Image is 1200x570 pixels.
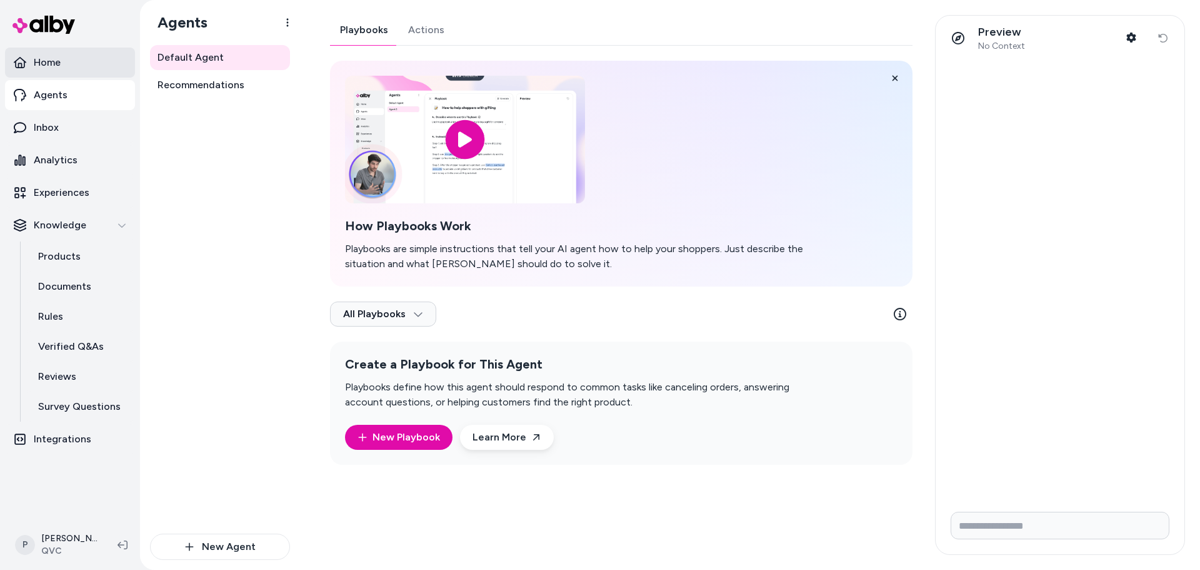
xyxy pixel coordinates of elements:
p: [PERSON_NAME] [41,532,97,545]
a: Rules [26,302,135,332]
span: All Playbooks [343,308,423,320]
button: P[PERSON_NAME]QVC [7,525,107,565]
p: Agents [34,88,67,103]
a: Analytics [5,145,135,175]
span: Default Agent [157,50,224,65]
span: P [15,535,35,555]
p: Analytics [34,153,77,168]
a: Default Agent [150,45,290,70]
p: Playbooks are simple instructions that tell your AI agent how to help your shoppers. Just describ... [345,242,825,272]
button: All Playbooks [330,302,436,327]
h2: How Playbooks Work [345,218,825,234]
a: Reviews [26,362,135,392]
button: New Agent [150,534,290,560]
a: Verified Q&As [26,332,135,362]
p: Reviews [38,369,76,384]
button: New Playbook [345,425,452,450]
a: Learn More [460,425,554,450]
button: Knowledge [5,210,135,240]
h1: Agents [147,13,207,32]
a: Products [26,242,135,272]
span: QVC [41,545,97,557]
input: Write your prompt here [951,512,1169,539]
a: Recommendations [150,73,290,98]
a: New Playbook [357,430,440,445]
p: Preview [978,25,1025,39]
p: Survey Questions [38,399,121,414]
img: alby Logo [12,16,75,34]
p: Verified Q&As [38,339,104,354]
a: Integrations [5,424,135,454]
a: Experiences [5,178,135,208]
a: Documents [26,272,135,302]
a: Survey Questions [26,392,135,422]
span: Recommendations [157,78,244,93]
p: Playbooks define how this agent should respond to common tasks like canceling orders, answering a... [345,380,825,410]
p: Integrations [34,432,91,447]
p: Documents [38,279,91,294]
a: Inbox [5,113,135,143]
a: Agents [5,80,135,110]
p: Home [34,55,61,70]
h2: Create a Playbook for This Agent [345,357,825,372]
p: Products [38,249,81,264]
p: Experiences [34,185,89,200]
p: Inbox [34,120,59,135]
p: Knowledge [34,218,86,233]
a: Home [5,48,135,78]
a: Playbooks [330,15,398,45]
span: No Context [978,41,1025,52]
a: Actions [398,15,454,45]
p: Rules [38,309,63,324]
